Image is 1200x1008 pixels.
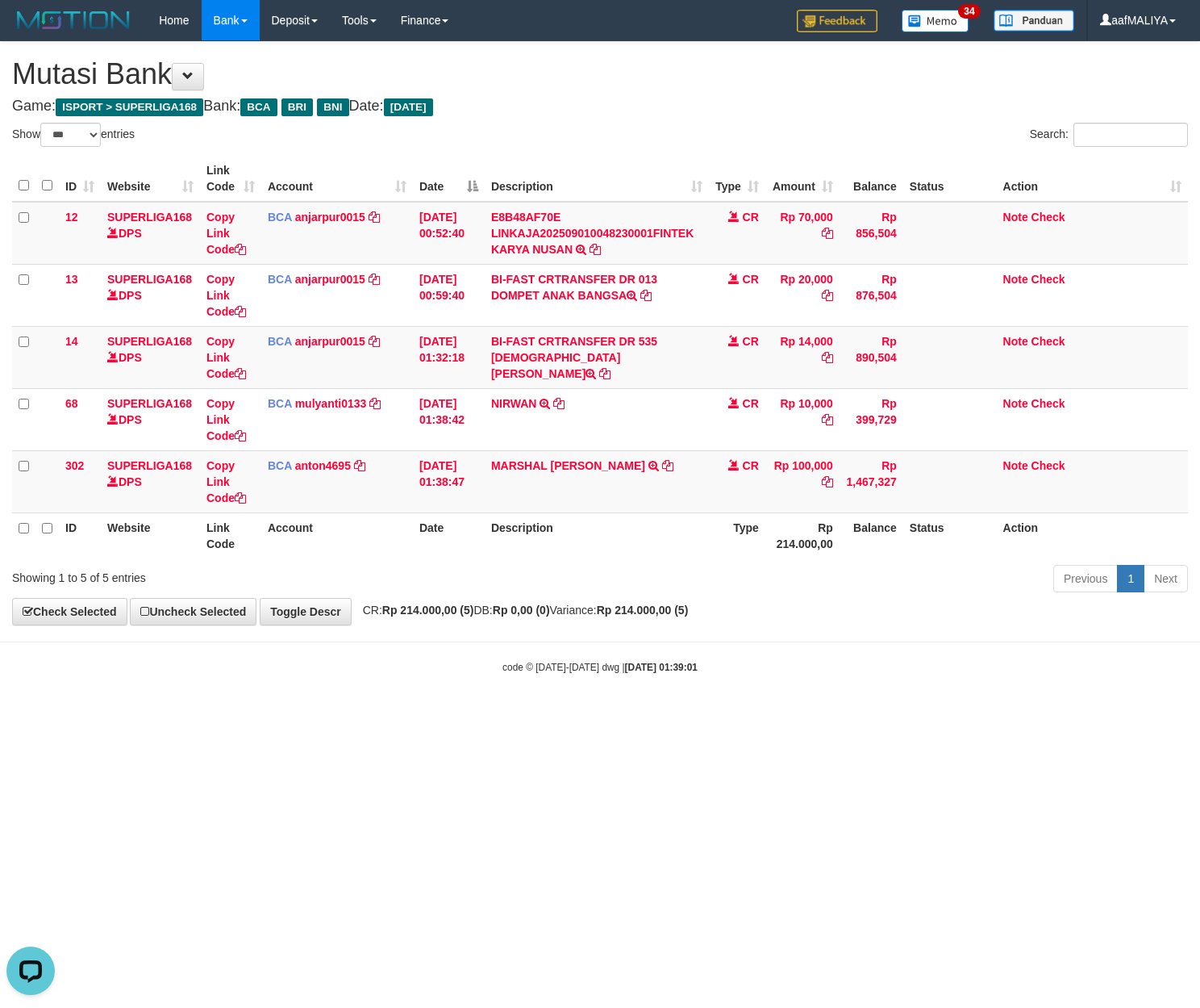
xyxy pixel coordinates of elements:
[1031,273,1065,286] a: Check
[65,211,78,224] span: 12
[12,598,127,625] a: Check Selected
[101,202,200,265] td: DPS
[765,388,840,450] td: Rp 10,000
[822,475,833,488] a: Copy Rp 100,000 to clipboard
[709,156,765,202] th: Type: activate to sort column ascending
[355,604,689,617] span: CR: DB: Variance:
[765,326,840,388] td: Rp 14,000
[260,598,352,625] a: Toggle Descr
[6,6,55,55] button: Open LiveChat chat widget
[413,264,485,326] td: [DATE] 00:59:40
[1003,211,1028,224] a: Note
[101,388,200,450] td: DPS
[107,211,192,224] a: SUPERLIGA168
[354,459,365,472] a: Copy anton4695 to clipboard
[765,156,840,202] th: Amount: activate to sort column ascending
[295,335,365,348] a: anjarpur0015
[822,289,833,302] a: Copy Rp 20,000 to clipboard
[840,512,903,558] th: Balance
[130,598,256,625] a: Uncheck Selected
[765,202,840,265] td: Rp 70,000
[101,264,200,326] td: DPS
[413,450,485,512] td: [DATE] 01:38:47
[413,326,485,388] td: [DATE] 01:32:18
[261,156,413,202] th: Account: activate to sort column ascending
[1003,273,1028,286] a: Note
[765,512,840,558] th: Rp 214.000,00
[382,604,474,617] strong: Rp 214.000,00 (5)
[369,211,380,224] a: Copy anjarpur0015 to clipboard
[903,512,997,558] th: Status
[485,264,709,326] td: BI-FAST CRTRANSFER DR 013 DOMPET ANAK BANGSA
[709,512,765,558] th: Type
[65,273,78,286] span: 13
[40,123,101,147] select: Showentries
[840,326,903,388] td: Rp 890,504
[413,202,485,265] td: [DATE] 00:52:40
[1030,123,1188,147] label: Search:
[485,326,709,388] td: BI-FAST CRTRANSFER DR 535 [DEMOGRAPHIC_DATA][PERSON_NAME]
[958,4,980,19] span: 34
[369,273,380,286] a: Copy anjarpur0015 to clipboard
[822,413,833,426] a: Copy Rp 10,000 to clipboard
[1003,335,1028,348] a: Note
[268,211,292,224] span: BCA
[206,397,246,442] a: Copy Link Code
[625,662,698,673] strong: [DATE] 01:39:01
[200,512,261,558] th: Link Code
[101,326,200,388] td: DPS
[491,459,645,472] a: MARSHAL [PERSON_NAME]
[101,450,200,512] td: DPS
[485,512,709,558] th: Description
[662,459,673,472] a: Copy MARSHAL FITRA ALPA to clipboard
[1073,123,1188,147] input: Search:
[590,243,601,256] a: Copy E8B48AF70E LINKAJA202509010048230001FINTEK KARYA NUSAN to clipboard
[502,662,698,673] small: code © [DATE]-[DATE] dwg |
[797,10,877,32] img: Feedback.jpg
[295,459,351,472] a: anton4695
[107,335,192,348] a: SUPERLIGA168
[107,459,192,472] a: SUPERLIGA168
[1003,397,1028,410] a: Note
[369,335,380,348] a: Copy anjarpur0015 to clipboard
[268,459,292,472] span: BCA
[206,335,246,380] a: Copy Link Code
[902,10,969,32] img: Button%20Memo.svg
[1117,565,1144,592] a: 1
[107,397,192,410] a: SUPERLIGA168
[12,563,488,586] div: Showing 1 to 5 of 5 entries
[997,512,1188,558] th: Action
[1053,565,1118,592] a: Previous
[743,211,759,224] span: CR
[413,388,485,450] td: [DATE] 01:38:42
[206,211,246,256] a: Copy Link Code
[12,98,1188,115] h4: Game: Bank: Date:
[206,273,246,318] a: Copy Link Code
[12,123,135,147] label: Show entries
[994,10,1074,31] img: panduan.png
[295,397,367,410] a: mulyanti0133
[553,397,565,410] a: Copy NIRWAN to clipboard
[1031,335,1065,348] a: Check
[485,156,709,202] th: Description: activate to sort column ascending
[491,211,694,256] a: E8B48AF70E LINKAJA202509010048230001FINTEK KARYA NUSAN
[107,273,192,286] a: SUPERLIGA168
[59,156,101,202] th: ID: activate to sort column ascending
[317,98,348,116] span: BNI
[822,351,833,364] a: Copy Rp 14,000 to clipboard
[295,211,365,224] a: anjarpur0015
[1003,459,1028,472] a: Note
[997,156,1188,202] th: Action: activate to sort column ascending
[840,450,903,512] td: Rp 1,467,327
[281,98,313,116] span: BRI
[12,8,135,32] img: MOTION_logo.png
[369,397,381,410] a: Copy mulyanti0133 to clipboard
[295,273,365,286] a: anjarpur0015
[101,156,200,202] th: Website: activate to sort column ascending
[261,512,413,558] th: Account
[56,98,203,116] span: ISPORT > SUPERLIGA168
[206,459,246,504] a: Copy Link Code
[840,264,903,326] td: Rp 876,504
[1144,565,1188,592] a: Next
[200,156,261,202] th: Link Code: activate to sort column ascending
